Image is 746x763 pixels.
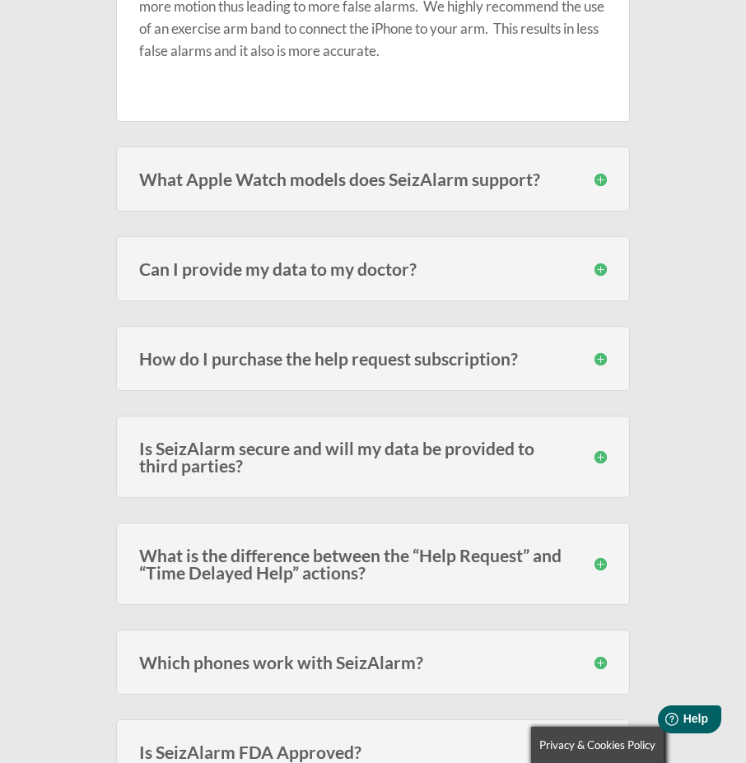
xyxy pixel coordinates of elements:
[139,654,608,671] h3: Which phones work with SeizAlarm?
[539,738,655,751] span: Privacy & Cookies Policy
[139,743,608,761] h3: Is SeizAlarm FDA Approved?
[139,547,608,581] h3: What is the difference between the “Help Request” and “Time Delayed Help” actions?
[139,350,608,367] h3: How do I purchase the help request subscription?
[139,260,608,277] h3: Can I provide my data to my doctor?
[139,440,608,474] h3: Is SeizAlarm secure and will my data be provided to third parties?
[139,170,608,188] h3: What Apple Watch models does SeizAlarm support?
[599,699,728,745] iframe: Help widget launcher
